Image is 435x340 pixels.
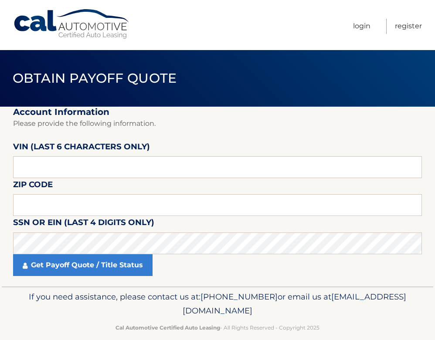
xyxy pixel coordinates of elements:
a: Register [395,19,422,34]
label: SSN or EIN (last 4 digits only) [13,216,154,232]
p: Please provide the following information. [13,118,422,130]
h2: Account Information [13,107,422,118]
a: Get Payoff Quote / Title Status [13,254,153,276]
strong: Cal Automotive Certified Auto Leasing [116,324,220,331]
span: [PHONE_NUMBER] [201,292,278,302]
label: Zip Code [13,178,53,194]
a: Cal Automotive [13,9,131,40]
p: - All Rights Reserved - Copyright 2025 [15,323,420,332]
p: If you need assistance, please contact us at: or email us at [15,290,420,318]
span: Obtain Payoff Quote [13,70,177,86]
a: Login [353,19,370,34]
label: VIN (last 6 characters only) [13,140,150,156]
